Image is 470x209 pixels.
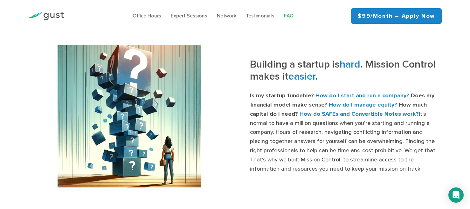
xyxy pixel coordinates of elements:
[250,101,427,117] strong: How much capital do I need?
[133,13,161,19] a: Office Hours
[217,13,236,19] a: Network
[28,12,64,20] img: Gust Logo
[250,91,442,173] p: It’s normal to have a million questions when you’re starting and running a company. Hours of rese...
[315,92,409,99] strong: How do I start and run a company?
[58,45,201,187] img: Startup founder feeling the pressure of a big stack of unknowns
[351,8,442,24] a: $99/month – Apply Now
[171,13,207,19] a: Expert Sessions
[329,101,397,108] strong: How do I manage equity?
[284,13,294,19] a: FAQ
[246,13,274,19] a: Testimonials
[300,111,419,117] strong: How do SAFEs and Convertible Notes work?
[250,92,314,99] strong: Is my startup fundable?
[288,70,315,82] span: easier
[448,187,464,203] div: Open Intercom Messenger
[250,58,442,87] h3: Building a startup is . Mission Control makes it .
[250,92,434,108] strong: Does my financial model make sense?
[340,58,360,70] span: hard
